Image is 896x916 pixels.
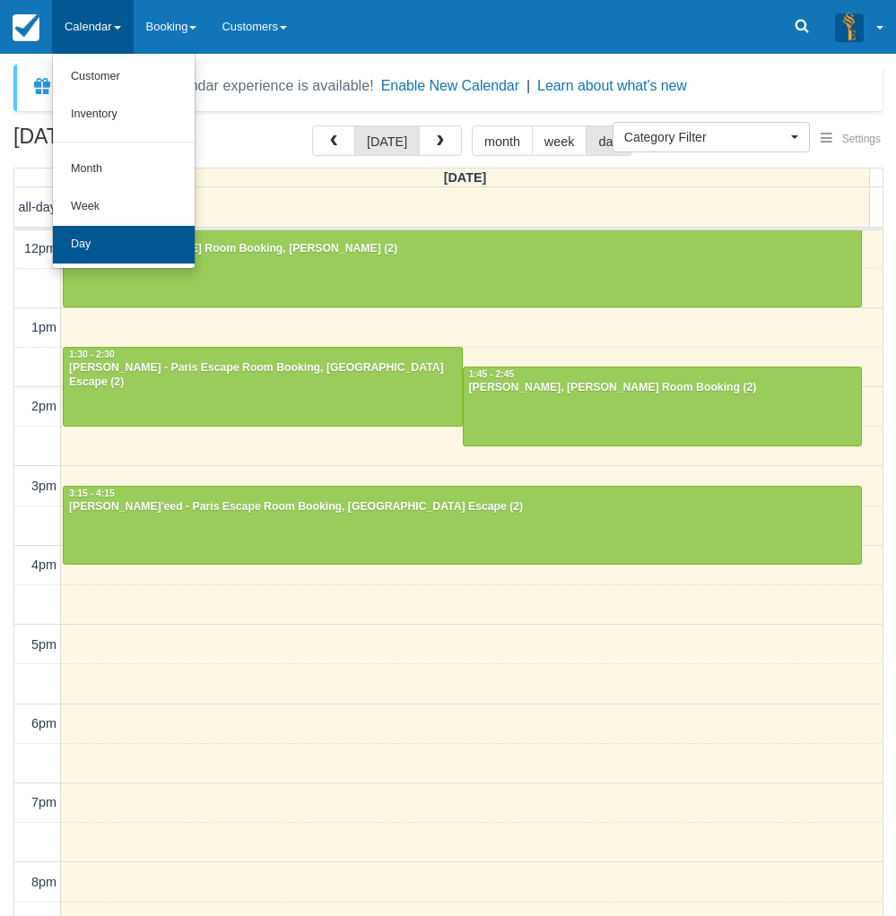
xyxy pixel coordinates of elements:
div: [PERSON_NAME]'eed - Paris Escape Room Booking, [GEOGRAPHIC_DATA] Escape (2) [68,500,857,514]
span: 2pm [31,399,57,413]
span: [DATE] [444,170,487,185]
span: 1pm [31,320,57,334]
span: 6pm [31,716,57,730]
span: 5pm [31,637,57,652]
a: Month [53,151,195,188]
button: Settings [810,126,892,152]
a: 3:15 - 4:15[PERSON_NAME]'eed - Paris Escape Room Booking, [GEOGRAPHIC_DATA] Escape (2) [63,486,862,565]
img: checkfront-main-nav-mini-logo.png [13,14,39,41]
div: A new Booking Calendar experience is available! [60,75,374,97]
a: 1:45 - 2:45[PERSON_NAME], [PERSON_NAME] Room Booking (2) [463,367,863,445]
div: [PERSON_NAME] - Paris Escape Room Booking, [GEOGRAPHIC_DATA] Escape (2) [68,361,457,390]
button: day [586,125,631,156]
span: 4pm [31,557,57,572]
span: Settings [842,133,881,145]
a: Day [53,226,195,264]
span: 7pm [31,795,57,809]
a: Learn about what's new [537,78,687,93]
h2: [DATE] [13,125,240,159]
a: Inventory [53,96,195,134]
a: Week [53,188,195,226]
button: Enable New Calendar [381,77,519,95]
span: | [526,78,530,93]
span: 12pm [24,241,57,255]
span: 8pm [31,875,57,889]
button: [DATE] [354,125,420,156]
span: Category Filter [624,128,787,146]
span: all-day [19,200,57,214]
img: A3 [835,13,864,41]
span: 3pm [31,479,57,493]
button: Category Filter [613,122,810,152]
a: 1:30 - 2:30[PERSON_NAME] - Paris Escape Room Booking, [GEOGRAPHIC_DATA] Escape (2) [63,347,463,426]
span: 3:15 - 4:15 [69,488,115,498]
div: [PERSON_NAME], [PERSON_NAME] Room Booking (2) [468,381,857,395]
button: week [532,125,587,156]
a: Customer [53,58,195,96]
ul: Calendar [52,54,196,269]
a: 12:00 - 1:00Siqi - [PERSON_NAME] Room Booking, [PERSON_NAME] (2) [63,229,862,307]
span: 1:30 - 2:30 [69,350,115,359]
button: month [472,125,533,156]
div: Siqi - [PERSON_NAME] Room Booking, [PERSON_NAME] (2) [68,242,857,256]
span: 1:45 - 2:45 [469,369,515,379]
